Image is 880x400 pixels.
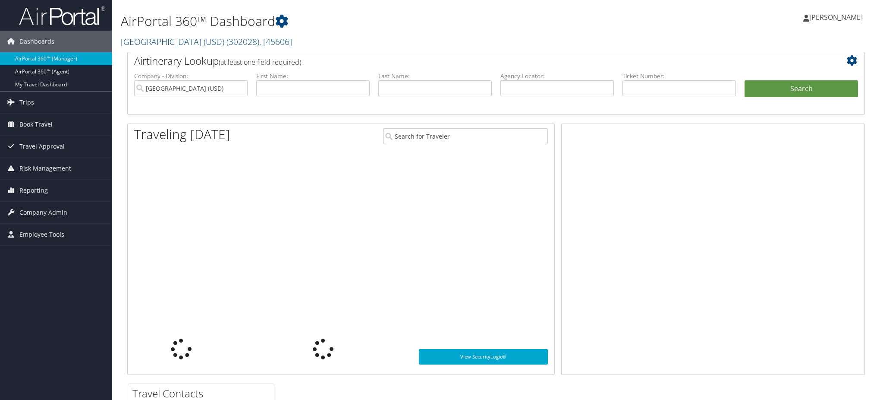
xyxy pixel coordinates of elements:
span: Company Admin [19,202,67,223]
span: Travel Approval [19,136,65,157]
span: ( 302028 ) [226,36,259,48]
input: Search for Traveler [383,128,548,144]
a: [PERSON_NAME] [803,4,871,30]
span: [PERSON_NAME] [809,13,863,22]
img: airportal-logo.png [19,6,105,26]
label: Last Name: [378,72,492,80]
label: Ticket Number: [622,72,736,80]
span: Trips [19,92,34,113]
label: First Name: [256,72,370,80]
label: Company - Division: [134,72,248,80]
a: View SecurityLogic® [419,349,548,365]
span: Book Travel [19,114,53,135]
span: Risk Management [19,158,71,179]
span: Dashboards [19,31,54,52]
span: , [ 45606 ] [259,36,292,48]
label: Agency Locator: [500,72,614,80]
a: [GEOGRAPHIC_DATA] (USD) [121,36,292,48]
span: Employee Tools [19,224,64,245]
button: Search [745,80,858,98]
h1: AirPortal 360™ Dashboard [121,12,621,30]
span: (at least one field required) [219,57,301,67]
span: Reporting [19,180,48,201]
h2: Airtinerary Lookup [134,54,797,68]
h1: Traveling [DATE] [134,125,230,143]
